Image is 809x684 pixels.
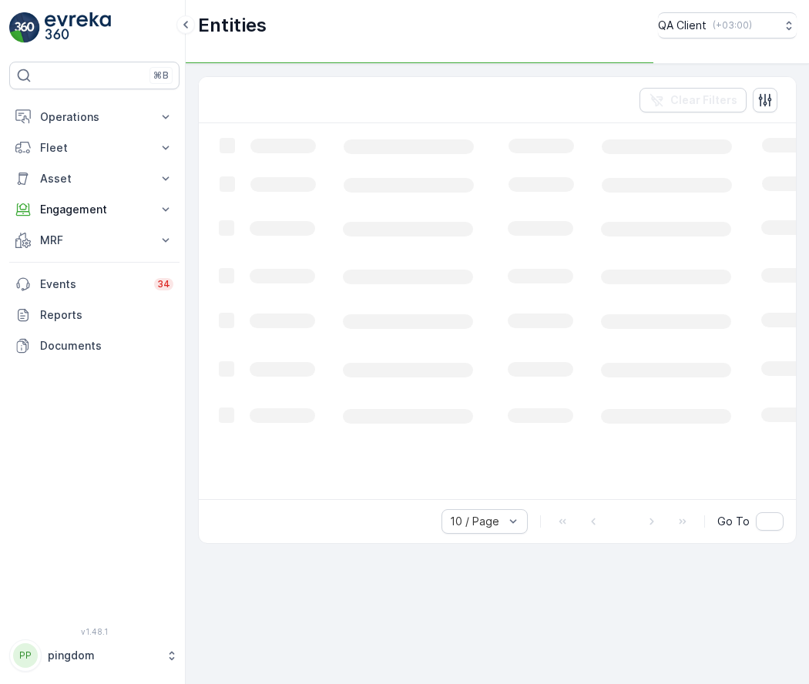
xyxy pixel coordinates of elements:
[40,140,149,156] p: Fleet
[157,278,170,290] p: 34
[670,92,737,108] p: Clear Filters
[40,202,149,217] p: Engagement
[717,514,750,529] span: Go To
[153,69,169,82] p: ⌘B
[9,639,180,672] button: PPpingdom
[40,338,173,354] p: Documents
[9,627,180,636] span: v 1.48.1
[13,643,38,668] div: PP
[9,300,180,330] a: Reports
[40,171,149,186] p: Asset
[658,12,797,39] button: QA Client(+03:00)
[40,277,145,292] p: Events
[40,109,149,125] p: Operations
[9,12,40,43] img: logo
[9,225,180,256] button: MRF
[40,233,149,248] p: MRF
[9,163,180,194] button: Asset
[9,269,180,300] a: Events34
[9,132,180,163] button: Fleet
[198,13,267,38] p: Entities
[9,330,180,361] a: Documents
[40,307,173,323] p: Reports
[45,12,111,43] img: logo_light-DOdMpM7g.png
[9,194,180,225] button: Engagement
[48,648,158,663] p: pingdom
[658,18,707,33] p: QA Client
[9,102,180,132] button: Operations
[713,19,752,32] p: ( +03:00 )
[639,88,747,112] button: Clear Filters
